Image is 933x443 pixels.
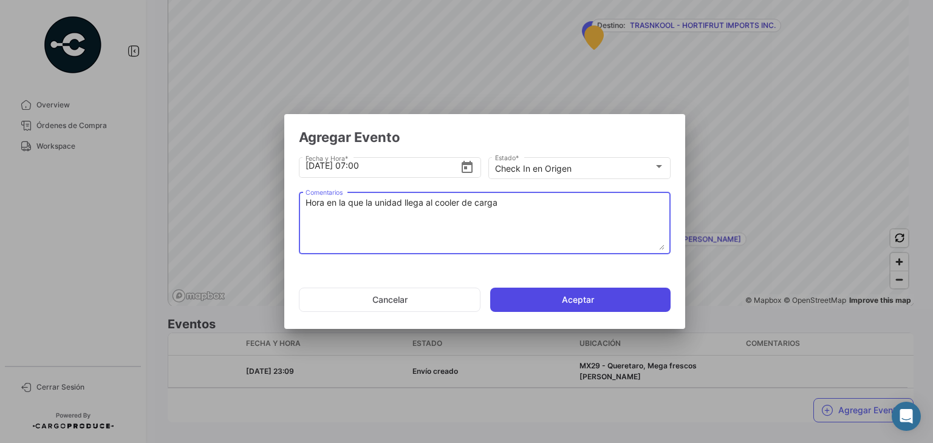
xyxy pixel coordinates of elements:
[460,160,474,173] button: Open calendar
[490,288,671,312] button: Aceptar
[892,402,921,431] div: Abrir Intercom Messenger
[299,288,480,312] button: Cancelar
[306,144,460,187] input: Seleccionar una fecha
[299,129,671,146] h2: Agregar Evento
[495,163,572,174] mat-select-trigger: Check In en Origen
